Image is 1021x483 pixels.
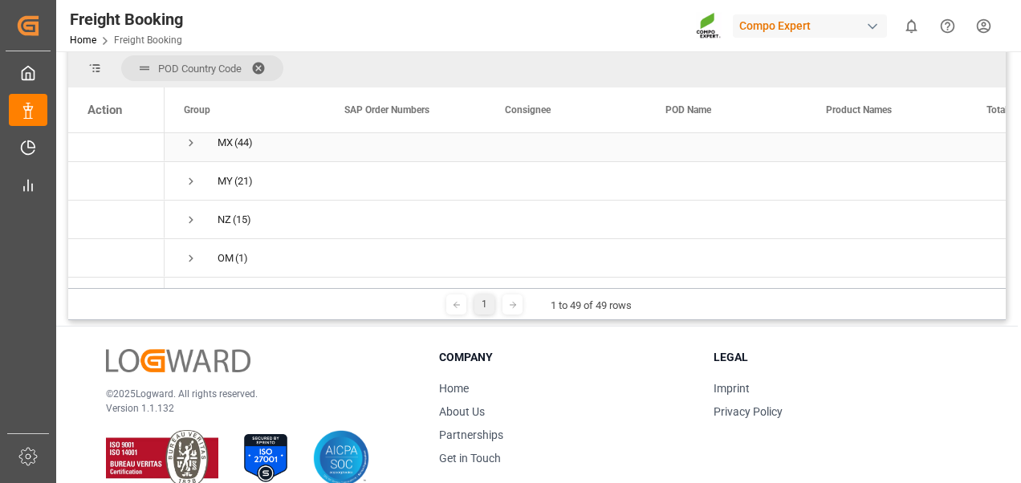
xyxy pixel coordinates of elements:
[439,452,501,465] a: Get in Touch
[439,405,485,418] a: About Us
[235,240,248,277] span: (1)
[439,428,503,441] a: Partnerships
[218,163,233,200] div: MY
[733,14,887,38] div: Compo Expert
[158,63,242,75] span: POD Country Code
[929,8,966,44] button: Help Center
[234,124,253,161] span: (44)
[218,240,234,277] div: OM
[184,104,210,116] span: Group
[106,349,250,372] img: Logward Logo
[714,382,750,395] a: Imprint
[344,104,429,116] span: SAP Order Numbers
[106,401,399,416] p: Version 1.1.132
[893,8,929,44] button: show 0 new notifications
[696,12,722,40] img: Screenshot%202023-09-29%20at%2010.02.21.png_1712312052.png
[218,201,231,238] div: NZ
[439,382,469,395] a: Home
[68,278,165,316] div: Press SPACE to select this row.
[231,278,250,315] span: (19)
[70,7,183,31] div: Freight Booking
[505,104,551,116] span: Consignee
[68,124,165,162] div: Press SPACE to select this row.
[218,124,233,161] div: MX
[665,104,711,116] span: POD Name
[233,201,251,238] span: (15)
[87,103,122,117] div: Action
[551,298,632,314] div: 1 to 49 of 49 rows
[714,405,783,418] a: Privacy Policy
[106,387,399,401] p: © 2025 Logward. All rights reserved.
[218,278,230,315] div: PE
[68,239,165,278] div: Press SPACE to select this row.
[68,162,165,201] div: Press SPACE to select this row.
[826,104,892,116] span: Product Names
[439,349,694,366] h3: Company
[234,163,253,200] span: (21)
[68,201,165,239] div: Press SPACE to select this row.
[474,294,494,315] div: 1
[733,10,893,41] button: Compo Expert
[70,34,96,46] a: Home
[714,349,968,366] h3: Legal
